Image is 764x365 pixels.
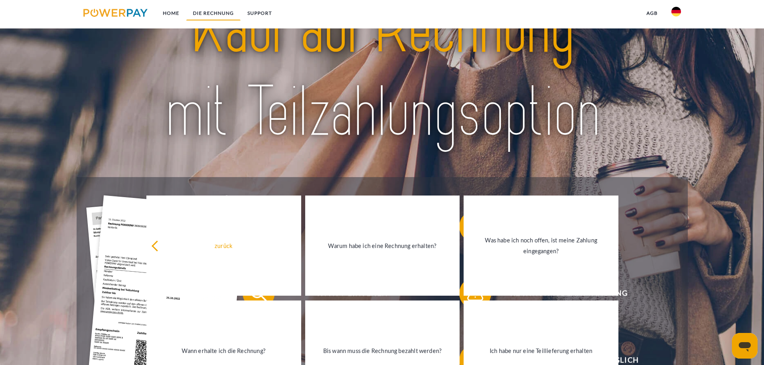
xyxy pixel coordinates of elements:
[83,9,148,17] img: logo-powerpay.svg
[310,240,455,251] div: Warum habe ich eine Rechnung erhalten?
[732,333,758,359] iframe: Schaltfläche zum Öffnen des Messaging-Fensters
[151,240,296,251] div: zurück
[310,345,455,356] div: Bis wann muss die Rechnung bezahlt werden?
[464,196,618,296] a: Was habe ich noch offen, ist meine Zahlung eingegangen?
[468,235,614,256] div: Was habe ich noch offen, ist meine Zahlung eingegangen?
[151,345,296,356] div: Wann erhalte ich die Rechnung?
[241,6,279,20] a: SUPPORT
[640,6,665,20] a: agb
[468,345,614,356] div: Ich habe nur eine Teillieferung erhalten
[186,6,241,20] a: DIE RECHNUNG
[156,6,186,20] a: Home
[671,7,681,16] img: de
